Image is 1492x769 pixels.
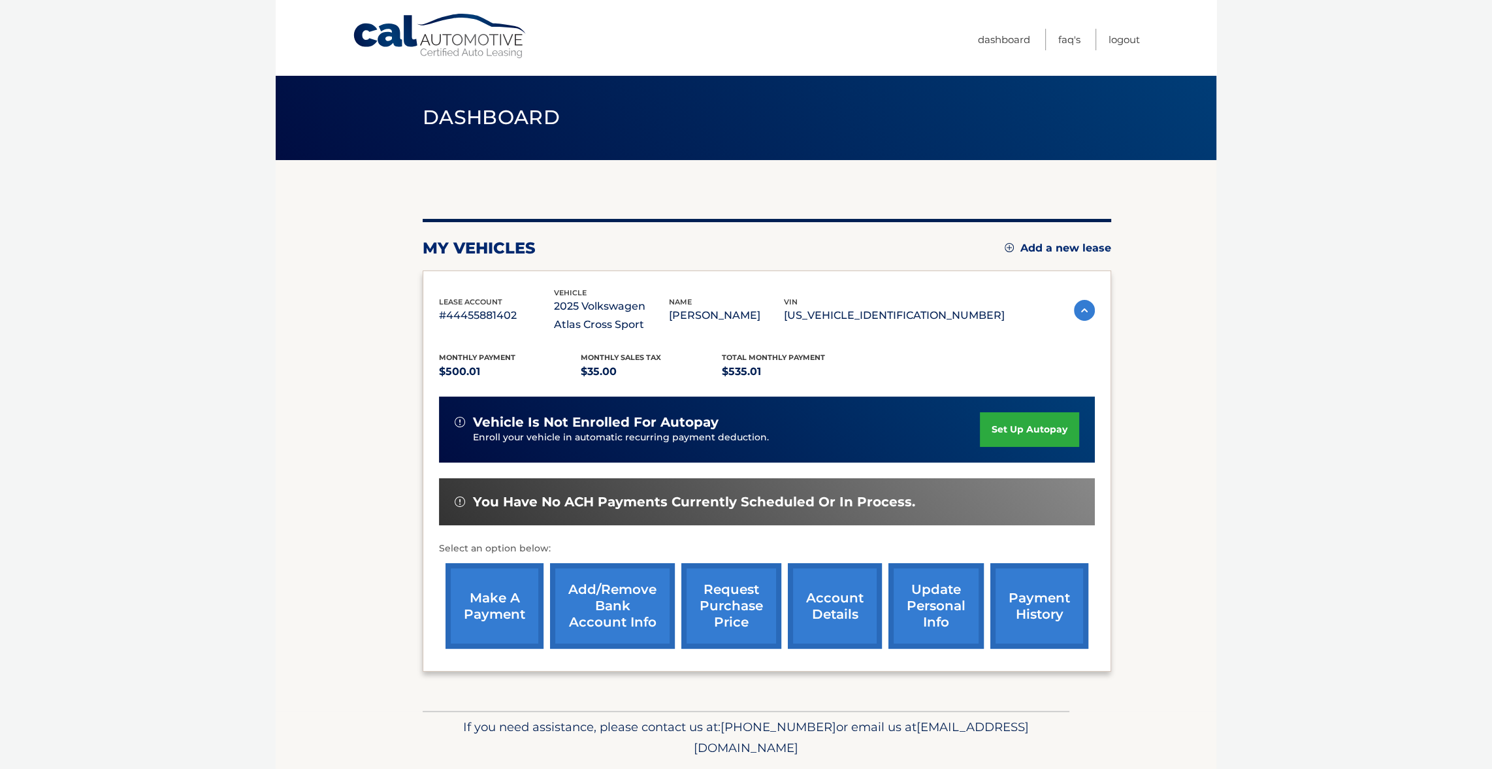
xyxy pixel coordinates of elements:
[439,297,502,306] span: lease account
[423,238,536,258] h2: my vehicles
[446,563,543,649] a: make a payment
[423,105,560,129] span: Dashboard
[431,717,1061,759] p: If you need assistance, please contact us at: or email us at
[784,306,1005,325] p: [US_VEHICLE_IDENTIFICATION_NUMBER]
[455,417,465,427] img: alert-white.svg
[978,29,1030,50] a: Dashboard
[554,288,587,297] span: vehicle
[669,306,784,325] p: [PERSON_NAME]
[722,353,825,362] span: Total Monthly Payment
[694,719,1029,755] span: [EMAIL_ADDRESS][DOMAIN_NAME]
[473,414,719,431] span: vehicle is not enrolled for autopay
[1074,300,1095,321] img: accordion-active.svg
[1005,242,1111,255] a: Add a new lease
[439,353,515,362] span: Monthly Payment
[1005,243,1014,252] img: add.svg
[439,541,1095,557] p: Select an option below:
[784,297,798,306] span: vin
[550,563,675,649] a: Add/Remove bank account info
[888,563,984,649] a: update personal info
[722,363,864,381] p: $535.01
[439,306,554,325] p: #44455881402
[980,412,1079,447] a: set up autopay
[581,353,661,362] span: Monthly sales Tax
[473,494,915,510] span: You have no ACH payments currently scheduled or in process.
[721,719,836,734] span: [PHONE_NUMBER]
[473,431,980,445] p: Enroll your vehicle in automatic recurring payment deduction.
[669,297,692,306] span: name
[439,363,581,381] p: $500.01
[455,497,465,507] img: alert-white.svg
[352,13,528,59] a: Cal Automotive
[990,563,1088,649] a: payment history
[554,297,669,334] p: 2025 Volkswagen Atlas Cross Sport
[1058,29,1080,50] a: FAQ's
[788,563,882,649] a: account details
[581,363,722,381] p: $35.00
[1109,29,1140,50] a: Logout
[681,563,781,649] a: request purchase price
